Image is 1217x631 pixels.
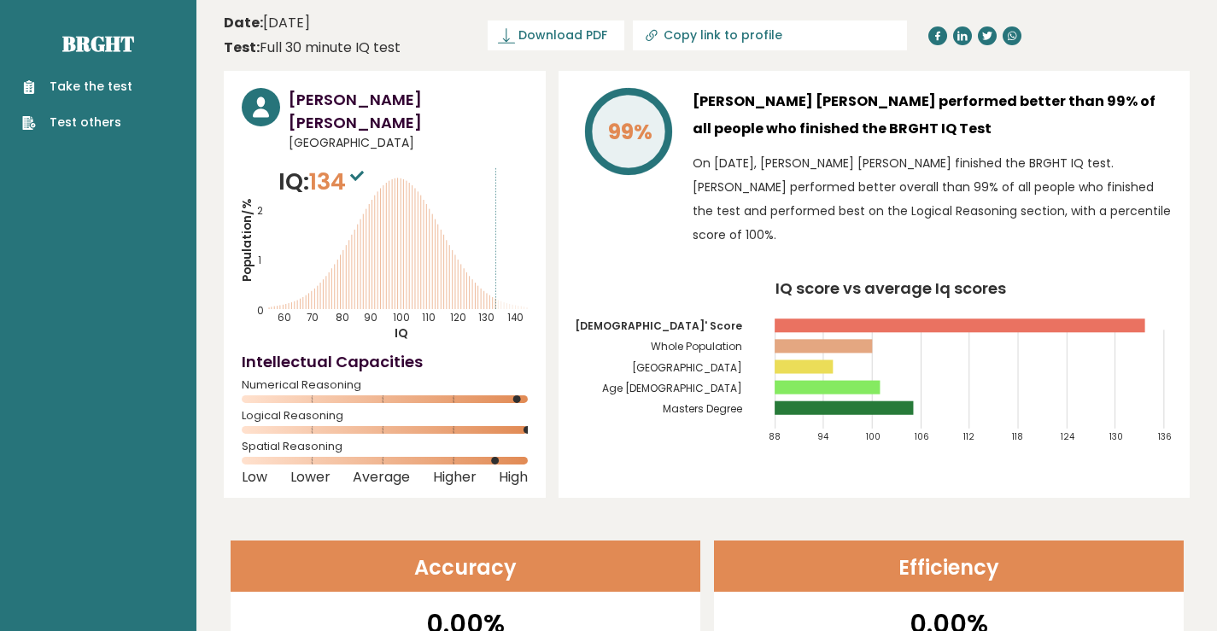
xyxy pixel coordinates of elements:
[393,311,410,324] tspan: 100
[1012,430,1023,443] tspan: 118
[258,254,261,267] tspan: 1
[1158,430,1172,443] tspan: 136
[663,401,742,416] tspan: Masters Degree
[963,430,974,443] tspan: 112
[714,540,1184,592] header: Efficiency
[422,311,436,324] tspan: 110
[224,38,260,57] b: Test:
[433,474,477,481] span: Higher
[278,311,291,324] tspan: 60
[278,165,368,199] p: IQ:
[336,311,349,324] tspan: 80
[242,412,528,419] span: Logical Reasoning
[242,474,267,481] span: Low
[257,204,263,218] tspan: 2
[395,325,408,342] tspan: IQ
[693,151,1172,247] p: On [DATE], [PERSON_NAME] [PERSON_NAME] finished the BRGHT IQ test. [PERSON_NAME] performed better...
[242,443,528,450] span: Spatial Reasoning
[693,88,1172,143] h3: [PERSON_NAME] [PERSON_NAME] performed better than 99% of all people who finished the BRGHT IQ Test
[242,350,528,373] h4: Intellectual Capacities
[1061,430,1074,443] tspan: 124
[575,318,742,333] tspan: [DEMOGRAPHIC_DATA]' Score
[242,382,528,389] span: Numerical Reasoning
[257,304,264,318] tspan: 0
[22,78,132,96] a: Take the test
[22,114,132,131] a: Test others
[307,311,319,324] tspan: 70
[602,381,742,395] tspan: Age [DEMOGRAPHIC_DATA]
[224,13,310,33] time: [DATE]
[309,166,368,197] span: 134
[289,88,528,134] h3: [PERSON_NAME] [PERSON_NAME]
[289,134,528,152] span: [GEOGRAPHIC_DATA]
[478,311,494,324] tspan: 130
[518,26,607,44] span: Download PDF
[775,278,1006,299] tspan: IQ score vs average Iq scores
[62,30,134,57] a: Brght
[769,430,781,443] tspan: 88
[507,311,524,324] tspan: 140
[608,117,652,147] tspan: 99%
[364,311,377,324] tspan: 90
[239,199,255,282] tspan: Population/%
[353,474,410,481] span: Average
[450,311,466,324] tspan: 120
[817,430,828,443] tspan: 94
[499,474,528,481] span: High
[866,430,881,443] tspan: 100
[915,430,929,443] tspan: 106
[290,474,331,481] span: Lower
[224,13,263,32] b: Date:
[231,540,700,592] header: Accuracy
[651,339,742,353] tspan: Whole Population
[224,38,401,58] div: Full 30 minute IQ test
[488,20,624,50] a: Download PDF
[632,360,742,375] tspan: [GEOGRAPHIC_DATA]
[1109,430,1123,443] tspan: 130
